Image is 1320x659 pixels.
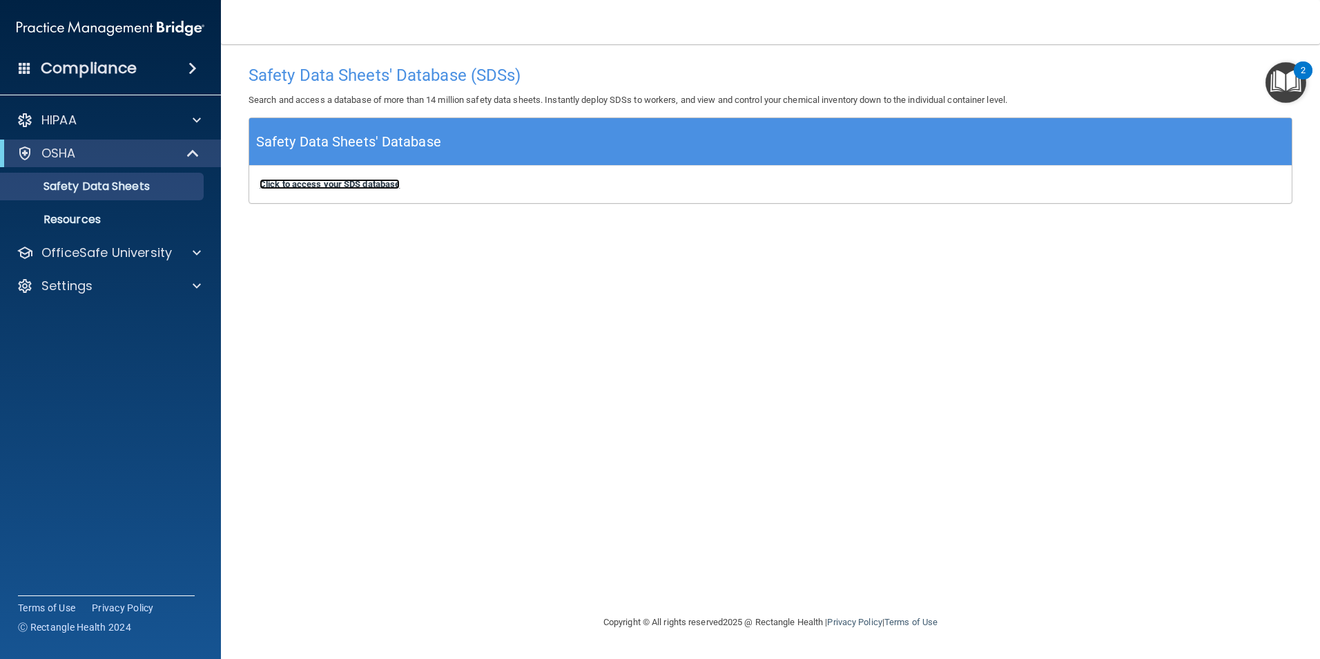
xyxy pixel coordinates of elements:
[260,179,400,189] a: Click to access your SDS database
[17,145,200,162] a: OSHA
[17,112,201,128] a: HIPAA
[41,145,76,162] p: OSHA
[9,180,197,193] p: Safety Data Sheets
[17,245,201,261] a: OfficeSafe University
[1301,70,1306,88] div: 2
[41,278,93,294] p: Settings
[9,213,197,227] p: Resources
[249,66,1292,84] h4: Safety Data Sheets' Database (SDSs)
[92,601,154,615] a: Privacy Policy
[518,600,1022,644] div: Copyright © All rights reserved 2025 @ Rectangle Health | |
[827,617,882,627] a: Privacy Policy
[41,112,77,128] p: HIPAA
[41,245,172,261] p: OfficeSafe University
[18,601,75,615] a: Terms of Use
[17,15,204,42] img: PMB logo
[41,59,137,78] h4: Compliance
[1265,62,1306,103] button: Open Resource Center, 2 new notifications
[249,92,1292,108] p: Search and access a database of more than 14 million safety data sheets. Instantly deploy SDSs to...
[884,617,938,627] a: Terms of Use
[17,278,201,294] a: Settings
[256,130,441,154] h5: Safety Data Sheets' Database
[18,620,131,634] span: Ⓒ Rectangle Health 2024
